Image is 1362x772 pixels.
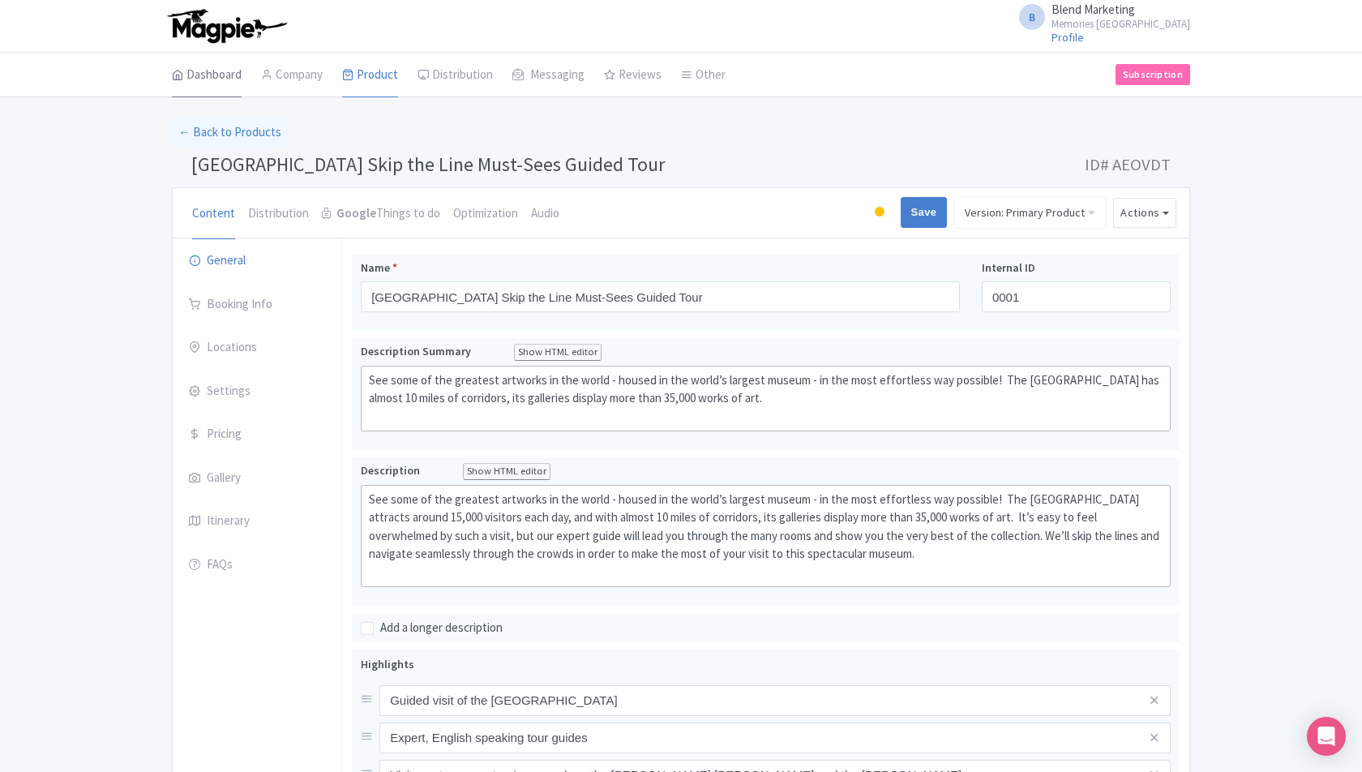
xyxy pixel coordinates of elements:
[172,117,288,148] a: ← Back to Products
[380,620,503,636] span: Add a longer description
[1051,19,1190,29] small: Memories [GEOGRAPHIC_DATA]
[164,8,289,44] img: logo-ab69f6fb50320c5b225c76a69d11143b.png
[604,53,662,98] a: Reviews
[463,463,550,480] div: Show HTML editor
[953,196,1107,229] a: Version: Primary Product
[173,412,341,457] a: Pricing
[1113,198,1176,228] button: Actions
[191,152,665,177] span: [GEOGRAPHIC_DATA] Skip the Line Must-Sees Guided Tour
[173,369,341,414] a: Settings
[361,463,422,478] span: Description
[173,456,341,501] a: Gallery
[361,260,390,276] span: Name
[1085,148,1171,181] span: ID# AEOVDT
[261,53,323,98] a: Company
[361,657,414,671] span: Highlights
[172,53,242,98] a: Dashboard
[173,499,341,544] a: Itinerary
[173,543,341,588] a: FAQs
[322,188,440,240] a: GoogleThings to do
[681,53,726,98] a: Other
[1009,3,1190,29] a: B Blend Marketing Memories [GEOGRAPHIC_DATA]
[512,53,585,98] a: Messaging
[342,53,398,98] a: Product
[453,188,518,240] a: Optimization
[872,200,888,225] div: Building
[1051,2,1135,17] span: Blend Marketing
[1019,4,1045,30] span: B
[336,204,376,223] strong: Google
[1116,64,1190,85] a: Subscription
[361,344,473,359] span: Description Summary
[173,325,341,371] a: Locations
[982,260,1035,276] span: Internal ID
[369,491,1163,582] div: See some of the greatest artworks in the world - housed in the world’s largest museum - in the mo...
[173,238,341,284] a: General
[173,282,341,328] a: Booking Info
[248,188,309,240] a: Distribution
[901,197,948,228] input: Save
[192,188,235,240] a: Content
[1307,717,1346,756] div: Open Intercom Messenger
[418,53,493,98] a: Distribution
[514,344,602,361] div: Show HTML editor
[369,371,1163,427] div: See some of the greatest artworks in the world - housed in the world’s largest museum - in the mo...
[531,188,559,240] a: Audio
[1051,30,1084,45] a: Profile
